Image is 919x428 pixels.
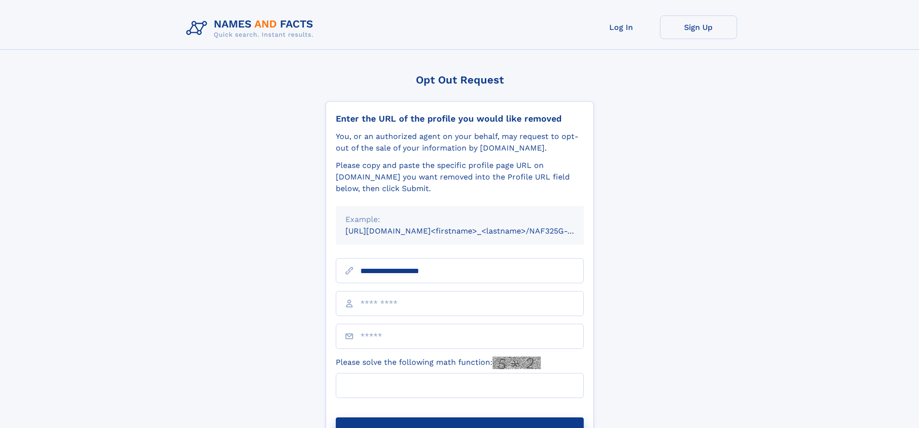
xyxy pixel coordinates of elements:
img: Logo Names and Facts [182,15,321,41]
div: Enter the URL of the profile you would like removed [336,113,584,124]
a: Log In [583,15,660,39]
small: [URL][DOMAIN_NAME]<firstname>_<lastname>/NAF325G-xxxxxxxx [345,226,602,235]
a: Sign Up [660,15,737,39]
div: You, or an authorized agent on your behalf, may request to opt-out of the sale of your informatio... [336,131,584,154]
div: Please copy and paste the specific profile page URL on [DOMAIN_NAME] you want removed into the Pr... [336,160,584,194]
div: Opt Out Request [326,74,594,86]
div: Example: [345,214,574,225]
label: Please solve the following math function: [336,357,541,369]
